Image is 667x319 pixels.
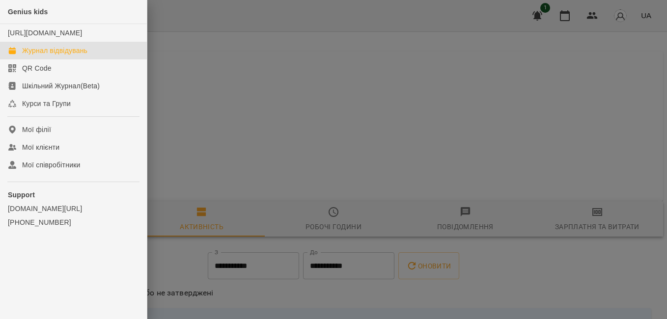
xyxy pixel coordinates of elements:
[22,160,81,170] div: Мої співробітники
[22,63,52,73] div: QR Code
[8,190,139,200] p: Support
[8,204,139,213] a: [DOMAIN_NAME][URL]
[8,217,139,227] a: [PHONE_NUMBER]
[22,81,100,91] div: Шкільний Журнал(Beta)
[22,125,51,134] div: Мої філії
[22,46,87,55] div: Журнал відвідувань
[8,29,82,37] a: [URL][DOMAIN_NAME]
[22,142,59,152] div: Мої клієнти
[8,8,48,16] span: Genius kids
[22,99,71,108] div: Курси та Групи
